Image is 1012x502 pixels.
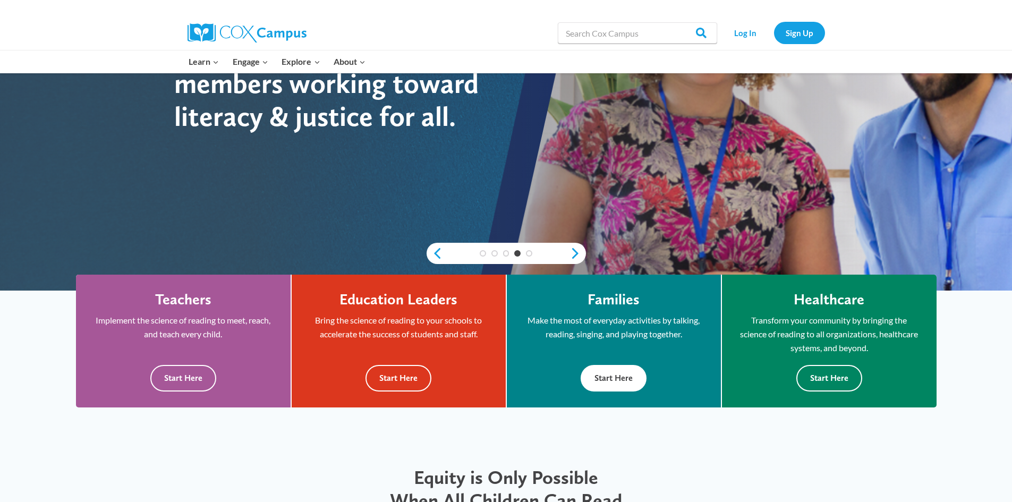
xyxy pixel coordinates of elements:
h4: Teachers [155,291,211,309]
a: 3 [503,250,509,257]
a: Sign Up [774,22,825,44]
h4: Education Leaders [339,291,457,309]
a: next [570,247,586,260]
button: Start Here [581,365,647,391]
img: Cox Campus [188,23,307,42]
a: Log In [722,22,769,44]
div: content slider buttons [427,243,586,264]
button: Child menu of Engage [226,50,275,73]
a: 1 [480,250,486,257]
p: Transform your community by bringing the science of reading to all organizations, healthcare syst... [738,313,921,354]
div: Thank you to our 375,000+ members working toward literacy & justice for all. [174,33,506,133]
a: Families Make the most of everyday activities by talking, reading, singing, and playing together.... [507,275,721,407]
p: Implement the science of reading to meet, reach, and teach every child. [92,313,275,341]
a: 4 [514,250,521,257]
button: Child menu of Learn [182,50,226,73]
p: Bring the science of reading to your schools to accelerate the success of students and staff. [308,313,490,341]
a: Education Leaders Bring the science of reading to your schools to accelerate the success of stude... [292,275,506,407]
a: Teachers Implement the science of reading to meet, reach, and teach every child. Start Here [76,275,291,407]
input: Search Cox Campus [558,22,717,44]
h4: Healthcare [794,291,864,309]
a: previous [427,247,443,260]
a: Healthcare Transform your community by bringing the science of reading to all organizations, heal... [722,275,937,407]
h4: Families [588,291,640,309]
button: Child menu of Explore [275,50,327,73]
nav: Secondary Navigation [722,22,825,44]
a: 5 [526,250,532,257]
p: Make the most of everyday activities by talking, reading, singing, and playing together. [523,313,705,341]
button: Start Here [150,365,216,391]
button: Child menu of About [327,50,372,73]
a: 2 [491,250,498,257]
button: Start Here [796,365,862,391]
button: Start Here [365,365,431,391]
nav: Primary Navigation [182,50,372,73]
